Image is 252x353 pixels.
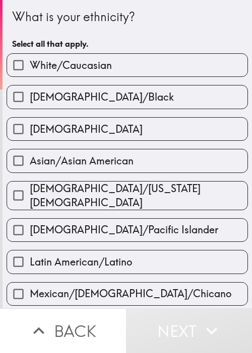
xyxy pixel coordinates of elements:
span: Mexican/[DEMOGRAPHIC_DATA]/Chicano [30,287,231,301]
button: Next [126,308,252,353]
span: [DEMOGRAPHIC_DATA] [30,122,143,136]
button: [DEMOGRAPHIC_DATA]/Black [7,85,247,108]
button: Latin American/Latino [7,250,247,273]
div: What is your ethnicity? [12,9,242,26]
button: White/Caucasian [7,54,247,76]
button: Asian/Asian American [7,149,247,172]
button: Mexican/[DEMOGRAPHIC_DATA]/Chicano [7,283,247,305]
span: [DEMOGRAPHIC_DATA]/Black [30,90,174,104]
span: White/Caucasian [30,58,112,72]
span: [DEMOGRAPHIC_DATA]/[US_STATE][DEMOGRAPHIC_DATA] [30,182,247,210]
button: [DEMOGRAPHIC_DATA] [7,118,247,140]
button: [DEMOGRAPHIC_DATA]/[US_STATE][DEMOGRAPHIC_DATA] [7,182,247,210]
span: Latin American/Latino [30,255,132,269]
span: [DEMOGRAPHIC_DATA]/Pacific Islander [30,223,218,237]
button: [DEMOGRAPHIC_DATA]/Pacific Islander [7,219,247,241]
h6: Select all that apply. [12,38,242,49]
span: Asian/Asian American [30,154,134,168]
